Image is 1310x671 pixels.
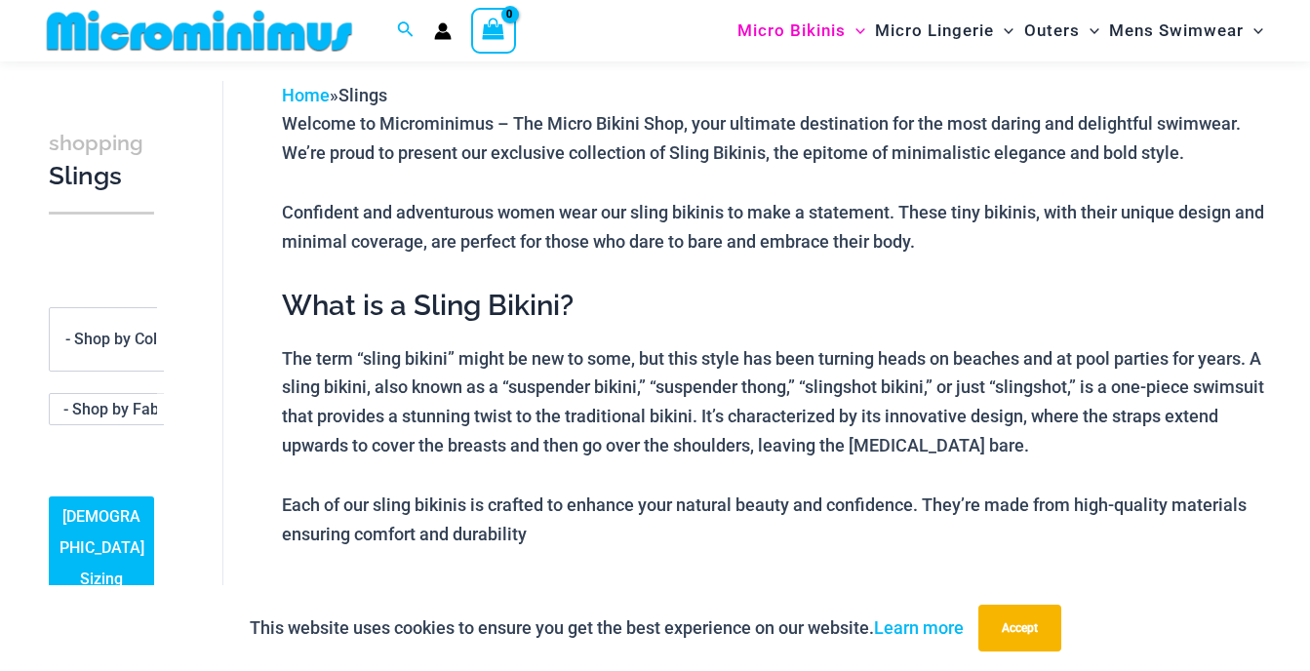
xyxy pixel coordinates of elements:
[282,344,1270,460] p: The term “sling bikini” might be new to some, but this style has been turning heads on beaches an...
[875,6,994,56] span: Micro Lingerie
[49,497,154,632] a: [DEMOGRAPHIC_DATA] Sizing Guide
[978,605,1061,651] button: Accept
[282,85,387,105] span: »
[737,6,846,56] span: Micro Bikinis
[39,9,360,53] img: MM SHOP LOGO FLAT
[65,331,172,349] span: - Shop by Color
[63,400,177,418] span: - Shop by Fabric
[282,579,1270,637] p: Our collection of sling bikinis comes in a variety of vibrant colors and patterns. Whether you lo...
[397,19,415,43] a: Search icon link
[282,491,1270,548] p: Each of our sling bikinis is crafted to enhance your natural beauty and confidence. They’re made ...
[733,6,870,56] a: Micro BikinisMenu ToggleMenu Toggle
[846,6,865,56] span: Menu Toggle
[870,6,1018,56] a: Micro LingerieMenu ToggleMenu Toggle
[1104,6,1268,56] a: Mens SwimwearMenu ToggleMenu Toggle
[50,394,184,424] span: - Shop by Fabric
[730,3,1271,59] nav: Site Navigation
[1080,6,1099,56] span: Menu Toggle
[1024,6,1080,56] span: Outers
[250,613,964,643] p: This website uses cookies to ensure you get the best experience on our website.
[874,617,964,638] a: Learn more
[1019,6,1104,56] a: OutersMenu ToggleMenu Toggle
[49,131,143,155] span: shopping
[282,198,1270,256] p: Confident and adventurous women wear our sling bikinis to make a statement. These tiny bikinis, w...
[282,85,330,105] a: Home
[50,308,184,371] span: - Shop by Color
[471,8,516,53] a: View Shopping Cart, empty
[282,109,1270,167] p: Welcome to Microminimus – The Micro Bikini Shop, your ultimate destination for the most daring an...
[434,22,452,40] a: Account icon link
[1109,6,1244,56] span: Mens Swimwear
[282,287,1270,324] h2: What is a Sling Bikini?
[49,126,154,193] h3: Slings
[49,393,185,425] span: - Shop by Fabric
[1244,6,1263,56] span: Menu Toggle
[49,307,185,372] span: - Shop by Color
[994,6,1013,56] span: Menu Toggle
[338,85,387,105] span: Slings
